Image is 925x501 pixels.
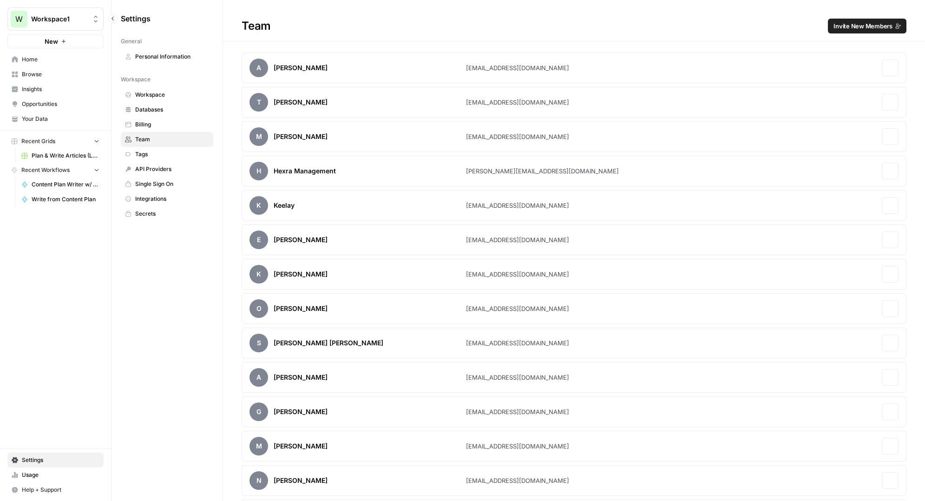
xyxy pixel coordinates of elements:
span: A [249,368,268,387]
a: Browse [7,67,104,82]
a: API Providers [121,162,213,177]
span: M [249,127,268,146]
span: Content Plan Writer w/ Visual Suggestions [32,180,99,189]
div: [EMAIL_ADDRESS][DOMAIN_NAME] [466,132,569,141]
a: Workspace [121,87,213,102]
span: Workspace [135,91,209,99]
div: [PERSON_NAME] [274,407,328,416]
span: Databases [135,105,209,114]
span: G [249,402,268,421]
button: New [7,34,104,48]
span: s [249,334,268,352]
span: Recent Workflows [21,166,70,174]
span: M [249,437,268,455]
span: Personal Information [135,53,209,61]
div: [EMAIL_ADDRESS][DOMAIN_NAME] [466,442,569,451]
span: W [15,13,23,25]
span: H [249,162,268,180]
div: [EMAIL_ADDRESS][DOMAIN_NAME] [466,304,569,313]
span: Help + Support [22,486,99,494]
a: Databases [121,102,213,117]
span: Integrations [135,195,209,203]
div: [PERSON_NAME][EMAIL_ADDRESS][DOMAIN_NAME] [466,166,619,176]
a: Tags [121,147,213,162]
span: Recent Grids [21,137,55,145]
div: [PERSON_NAME] [274,63,328,73]
span: Team [135,135,209,144]
a: Personal Information [121,49,213,64]
a: Insights [7,82,104,97]
div: [EMAIL_ADDRESS][DOMAIN_NAME] [466,63,569,73]
span: A [249,59,268,77]
span: Plan & Write Articles (LUSPS) [32,152,99,160]
button: Workspace: Workspace1 [7,7,104,31]
span: N [249,471,268,490]
a: Write from Content Plan [17,192,104,207]
div: [EMAIL_ADDRESS][DOMAIN_NAME] [466,407,569,416]
a: Team [121,132,213,147]
div: [PERSON_NAME] [274,373,328,382]
span: K [249,196,268,215]
div: [EMAIL_ADDRESS][DOMAIN_NAME] [466,476,569,485]
span: Secrets [135,210,209,218]
div: Team [223,19,925,33]
span: T [249,93,268,112]
div: Keelay [274,201,295,210]
a: Usage [7,468,104,482]
span: Workspace [121,75,151,84]
span: Single Sign On [135,180,209,188]
div: Hexra Management [274,166,336,176]
span: Home [22,55,99,64]
div: [PERSON_NAME] [274,235,328,244]
span: E [249,231,268,249]
a: Billing [121,117,213,132]
span: Usage [22,471,99,479]
div: [PERSON_NAME] [274,270,328,279]
span: Tags [135,150,209,158]
div: [PERSON_NAME] [PERSON_NAME] [274,338,383,348]
a: Home [7,52,104,67]
a: Opportunities [7,97,104,112]
button: Help + Support [7,482,104,497]
div: [EMAIL_ADDRESS][DOMAIN_NAME] [466,373,569,382]
span: Invite New Members [833,21,892,31]
a: Secrets [121,206,213,221]
div: [EMAIL_ADDRESS][DOMAIN_NAME] [466,235,569,244]
a: Integrations [121,191,213,206]
button: Recent Grids [7,134,104,148]
a: Your Data [7,112,104,126]
div: [PERSON_NAME] [274,132,328,141]
span: O [249,299,268,318]
span: Write from Content Plan [32,195,99,204]
div: [PERSON_NAME] [274,98,328,107]
span: Opportunities [22,100,99,108]
span: New [45,37,58,46]
button: Recent Workflows [7,163,104,177]
span: Insights [22,85,99,93]
div: [PERSON_NAME] [274,442,328,451]
a: Plan & Write Articles (LUSPS) [17,148,104,163]
span: API Providers [135,165,209,173]
span: Your Data [22,115,99,123]
span: Settings [22,456,99,464]
div: [PERSON_NAME] [274,476,328,485]
div: [EMAIL_ADDRESS][DOMAIN_NAME] [466,98,569,107]
span: General [121,37,142,46]
span: Settings [121,13,151,24]
a: Settings [7,453,104,468]
span: K [249,265,268,283]
div: [EMAIL_ADDRESS][DOMAIN_NAME] [466,270,569,279]
a: Single Sign On [121,177,213,191]
a: Content Plan Writer w/ Visual Suggestions [17,177,104,192]
button: Invite New Members [828,19,906,33]
div: [EMAIL_ADDRESS][DOMAIN_NAME] [466,338,569,348]
span: Browse [22,70,99,79]
div: [PERSON_NAME] [274,304,328,313]
span: Workspace1 [31,14,87,24]
div: [EMAIL_ADDRESS][DOMAIN_NAME] [466,201,569,210]
span: Billing [135,120,209,129]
